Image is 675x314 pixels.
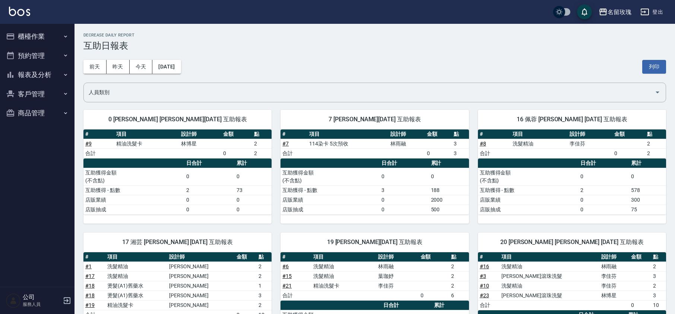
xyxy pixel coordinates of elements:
button: 預約管理 [3,46,72,65]
td: 合計 [83,148,114,158]
th: 金額 [235,252,257,262]
table: a dense table [83,129,272,158]
th: 日合計 [579,158,629,168]
td: 2 [579,185,629,195]
td: 互助獲得 - 點數 [281,185,379,195]
td: 互助獲得 - 點數 [83,185,184,195]
td: 燙髮(A1)舊藥水 [105,281,167,291]
th: # [83,129,114,139]
td: 合計 [478,300,500,310]
th: 點 [257,252,272,262]
th: 金額 [425,129,452,139]
td: 店販業績 [281,195,379,205]
td: 店販抽成 [281,205,379,214]
td: 0 [380,195,429,205]
p: 服務人員 [23,301,61,308]
td: 0 [629,168,666,185]
td: 0 [579,168,629,185]
th: 項目 [114,129,179,139]
td: 300 [629,195,666,205]
span: 16 佩蓉 [PERSON_NAME] [DATE] 互助報表 [487,116,657,123]
th: 項目 [307,129,388,139]
a: #18 [85,283,95,289]
td: 2 [252,148,272,158]
h3: 互助日報表 [83,41,666,51]
a: #18 [85,292,95,298]
td: [PERSON_NAME] [167,262,235,271]
td: 洗髮精油 [500,262,599,271]
button: 登出 [637,5,666,19]
th: 設計師 [389,129,425,139]
table: a dense table [281,252,469,301]
td: 林雨融 [389,139,425,148]
td: 2 [449,271,469,281]
a: #15 [282,273,292,279]
th: 日合計 [184,158,235,168]
a: #21 [282,283,292,289]
td: 188 [429,185,469,195]
td: 0 [425,148,452,158]
th: # [83,252,105,262]
th: 項目 [500,252,599,262]
td: [PERSON_NAME] [167,281,235,291]
th: 金額 [629,252,651,262]
a: #6 [282,263,289,269]
td: 2 [257,262,272,271]
td: 洗髮精油 [105,262,167,271]
td: 0 [612,148,645,158]
th: 點 [651,252,666,262]
th: 累計 [235,158,272,168]
th: 金額 [221,129,252,139]
h2: Decrease Daily Report [83,33,666,38]
td: 2 [651,281,666,291]
th: 累計 [629,158,666,168]
a: #1 [85,263,92,269]
td: 互助獲得金額 (不含點) [478,168,579,185]
td: 合計 [281,148,307,158]
button: 今天 [130,60,153,74]
th: 金額 [419,252,450,262]
table: a dense table [281,129,469,158]
td: 2 [645,148,666,158]
td: 10 [651,300,666,310]
button: 客戶管理 [3,84,72,104]
td: 3 [452,139,469,148]
th: 累計 [429,158,469,168]
td: 精油洗髮卡 [311,281,376,291]
td: 合計 [281,291,311,300]
td: 3 [380,185,429,195]
span: 17 湘芸 [PERSON_NAME] [DATE] 互助報表 [92,238,263,246]
button: Open [652,86,663,98]
td: 1 [257,281,272,291]
td: 2 [257,271,272,281]
a: #23 [480,292,489,298]
td: 林博星 [179,139,221,148]
h5: 公司 [23,294,61,301]
td: 洗髮精油 [500,281,599,291]
td: 精油洗髮卡 [114,139,179,148]
button: 名留玫瑰 [596,4,634,20]
td: 3 [651,291,666,300]
table: a dense table [478,158,666,215]
td: 葉珈妤 [376,271,418,281]
td: 2 [252,139,272,148]
th: # [478,129,511,139]
th: 點 [449,252,469,262]
button: 報表及分析 [3,65,72,84]
td: 林博星 [599,291,629,300]
td: 林雨融 [599,262,629,271]
img: Logo [9,7,30,16]
td: 6 [449,291,469,300]
td: 75 [629,205,666,214]
td: 店販業績 [478,195,579,205]
td: [PERSON_NAME] [167,291,235,300]
th: 點 [452,129,469,139]
td: 2 [257,300,272,310]
td: 0 [184,205,235,214]
table: a dense table [478,252,666,310]
td: 店販業績 [83,195,184,205]
td: 3 [651,271,666,281]
td: 0 [629,300,651,310]
span: 20 [PERSON_NAME] [PERSON_NAME] [DATE] 互助報表 [487,238,657,246]
td: 互助獲得金額 (不含點) [281,168,379,185]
